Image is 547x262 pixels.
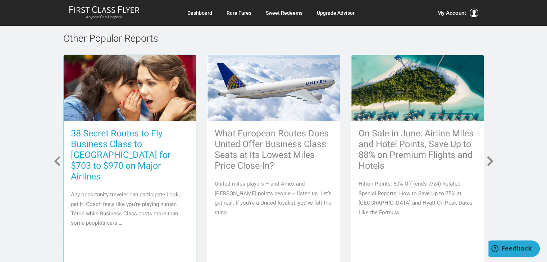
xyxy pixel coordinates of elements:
small: Anyone Can Upgrade [69,15,140,20]
h3: What European Routes Does United Offer Business Class Seats at Its Lowest Miles Price Close-In? [215,128,333,171]
p: United miles players – and Amex and [PERSON_NAME] points people – listen up. Let’s get real: If y... [215,179,333,217]
h3: On Sale in June: Airline Miles and Hotel Points, Save Up to 88% on Premium Flights and Hotels [359,128,477,171]
a: First Class FlyerAnyone Can Upgrade [69,6,140,20]
iframe: Opens a widget where you can find more information [488,240,540,258]
h2: Other Popular Reports [63,33,484,44]
h3: 38 Secret Routes to Fly Business Class to [GEOGRAPHIC_DATA] for $703 to $970 on Major Airlines [71,128,189,182]
img: First Class Flyer [69,6,140,13]
a: Dashboard [187,6,212,19]
a: Sweet Redeems [266,6,302,19]
a: Rare Fares [227,6,251,19]
button: My Account [437,9,478,17]
a: Upgrade Advisor [317,6,355,19]
p: Hilton Points: 50% Off (ends 7/24) Related Special Reports: How to Save Up to 75% at [GEOGRAPHIC_... [359,179,477,217]
span: My Account [437,9,466,17]
p: Any opportunity traveler can participate Look, I get it. Coach feels like you’re playing human Te... [71,190,189,228]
